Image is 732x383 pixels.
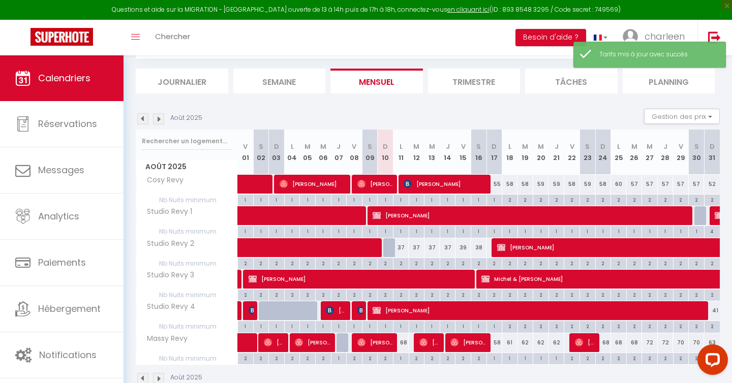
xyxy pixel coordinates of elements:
div: 1 [254,226,269,236]
span: Août 2025 [136,159,237,174]
span: [PERSON_NAME] [373,301,709,320]
div: 1 [316,226,331,236]
div: 2 [627,321,642,331]
div: 59 [548,175,564,194]
abbr: V [352,142,356,151]
div: 1 [254,321,269,331]
div: 2 [658,258,673,268]
div: 2 [564,321,579,331]
div: 2 [254,258,269,268]
div: 1 [533,226,548,236]
li: Semaine [233,69,326,93]
div: 2 [642,258,657,268]
div: 1 [674,226,689,236]
span: [PERSON_NAME] [264,333,285,352]
th: 30 [689,130,705,175]
div: 2 [331,290,347,299]
th: 03 [269,130,285,175]
abbr: L [508,142,511,151]
div: 1 [331,321,347,331]
div: 62 [548,333,564,352]
div: 2 [518,195,533,204]
button: Gestion des prix [644,109,720,124]
div: 1 [347,195,362,204]
div: 1 [347,226,362,236]
div: 2 [674,321,689,331]
div: 2 [580,195,595,204]
div: 39 [455,238,471,257]
span: Notifications [39,348,97,361]
span: Cosy Revy [138,175,186,186]
span: [PERSON_NAME] [419,333,440,352]
abbr: L [291,142,294,151]
div: 2 [564,258,579,268]
div: 1 [300,321,315,331]
div: 2 [549,258,564,268]
abbr: J [337,142,341,151]
abbr: M [429,142,435,151]
div: 2 [300,290,315,299]
span: [PERSON_NAME] [280,174,348,194]
span: Nb Nuits minimum [136,226,237,237]
div: 2 [347,258,362,268]
div: 58 [564,175,580,194]
input: Rechercher un logement... [142,132,232,150]
abbr: M [631,142,637,151]
div: 68 [393,333,409,352]
div: 2 [502,258,517,268]
abbr: V [570,142,574,151]
div: 1 [455,195,471,204]
th: 23 [580,130,596,175]
div: 2 [611,258,626,268]
span: [PERSON_NAME] [575,333,596,352]
span: Chercher [155,31,190,42]
div: 2 [674,258,689,268]
span: [PERSON_NAME] [326,301,347,320]
div: 2 [705,290,720,299]
div: 2 [689,321,704,331]
th: 07 [331,130,347,175]
li: Tâches [525,69,618,93]
div: 2 [347,290,362,299]
li: Planning [623,69,715,93]
li: Mensuel [330,69,423,93]
abbr: S [694,142,699,151]
abbr: J [555,142,559,151]
abbr: L [400,142,403,151]
div: 2 [596,195,611,204]
div: 38 [471,238,486,257]
div: 2 [254,290,269,299]
div: 2 [285,290,300,299]
div: 2 [502,195,517,204]
div: 1 [580,226,595,236]
span: [PERSON_NAME] [249,301,254,320]
th: 16 [471,130,486,175]
div: 1 [409,321,424,331]
a: Chercher [147,20,198,55]
div: 2 [393,290,409,299]
th: 08 [347,130,362,175]
div: 41 [704,301,720,320]
th: 20 [533,130,549,175]
div: 2 [269,258,284,268]
div: 2 [285,258,300,268]
div: 58 [486,333,502,352]
div: 68 [626,333,642,352]
div: 57 [658,175,674,194]
div: 1 [316,195,331,204]
div: 2 [378,290,393,299]
div: 2 [300,258,315,268]
div: 1 [378,226,393,236]
div: 1 [424,195,440,204]
abbr: J [663,142,667,151]
abbr: S [368,142,372,151]
div: 2 [564,290,579,299]
div: 1 [331,195,347,204]
span: [PERSON_NAME] [295,333,331,352]
div: 1 [440,321,455,331]
span: Studio Revy 1 [138,206,195,217]
div: 2 [705,321,720,331]
div: 2 [455,258,471,268]
div: 2 [502,321,517,331]
th: 19 [517,130,533,175]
